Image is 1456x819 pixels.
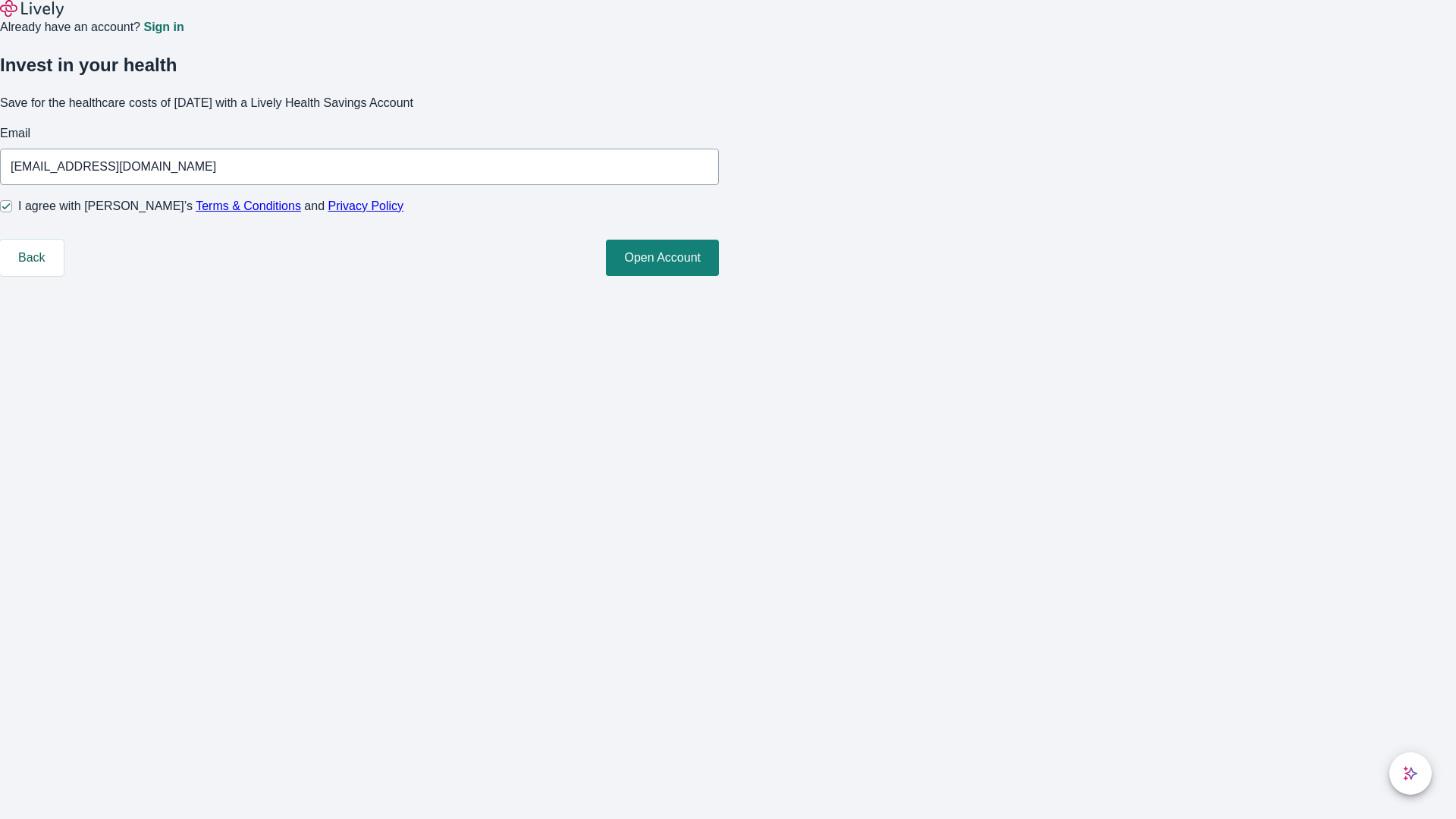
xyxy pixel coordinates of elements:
a: Sign in [143,21,184,33]
a: Privacy Policy [328,199,404,212]
a: Terms & Conditions [196,199,301,212]
svg: Lively AI Assistant [1403,766,1418,781]
button: Open Account [606,240,719,276]
button: chat [1389,752,1432,795]
span: I agree with [PERSON_NAME]’s and [18,197,403,215]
